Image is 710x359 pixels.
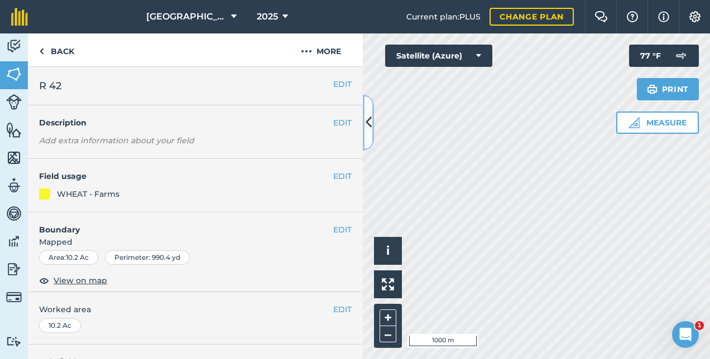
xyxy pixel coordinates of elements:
img: svg+xml;base64,PD94bWwgdmVyc2lvbj0iMS4wIiBlbmNvZGluZz0idXRmLTgiPz4KPCEtLSBHZW5lcmF0b3I6IEFkb2JlIE... [6,289,22,305]
button: EDIT [333,303,352,316]
img: svg+xml;base64,PD94bWwgdmVyc2lvbj0iMS4wIiBlbmNvZGluZz0idXRmLTgiPz4KPCEtLSBHZW5lcmF0b3I6IEFkb2JlIE... [6,94,22,110]
div: 10.2 Ac [39,318,81,333]
button: EDIT [333,117,352,129]
span: i [386,244,390,258]
h4: Boundary [28,212,333,236]
img: svg+xml;base64,PD94bWwgdmVyc2lvbj0iMS4wIiBlbmNvZGluZz0idXRmLTgiPz4KPCEtLSBHZW5lcmF0b3I6IEFkb2JlIE... [6,38,22,55]
em: Add extra information about your field [39,135,194,145]
span: 77 ° F [640,45,661,67]
span: [GEOGRAPHIC_DATA] [146,10,227,23]
button: Measure [616,111,699,134]
button: EDIT [333,224,352,236]
img: svg+xml;base64,PD94bWwgdmVyc2lvbj0iMS4wIiBlbmNvZGluZz0idXRmLTgiPz4KPCEtLSBHZW5lcmF0b3I6IEFkb2JlIE... [6,205,22,222]
img: svg+xml;base64,PHN2ZyB4bWxucz0iaHR0cDovL3d3dy53My5vcmcvMjAwMC9zdmciIHdpZHRoPSI5IiBoZWlnaHQ9IjI0Ii... [39,45,44,58]
img: svg+xml;base64,PD94bWwgdmVyc2lvbj0iMS4wIiBlbmNvZGluZz0idXRmLTgiPz4KPCEtLSBHZW5lcmF0b3I6IEFkb2JlIE... [6,233,22,250]
img: svg+xml;base64,PHN2ZyB4bWxucz0iaHR0cDovL3d3dy53My5vcmcvMjAwMC9zdmciIHdpZHRoPSI1NiIgaGVpZ2h0PSI2MC... [6,66,22,83]
h4: Field usage [39,170,333,182]
img: svg+xml;base64,PHN2ZyB4bWxucz0iaHR0cDovL3d3dy53My5vcmcvMjAwMC9zdmciIHdpZHRoPSIxOCIgaGVpZ2h0PSIyNC... [39,274,49,287]
h4: Description [39,117,352,129]
img: svg+xml;base64,PHN2ZyB4bWxucz0iaHR0cDovL3d3dy53My5vcmcvMjAwMC9zdmciIHdpZHRoPSIxOSIgaGVpZ2h0PSIyNC... [647,83,658,96]
button: More [279,33,363,66]
span: 2025 [257,10,278,23]
button: i [374,237,402,265]
span: 1 [695,321,704,330]
span: R 42 [39,78,61,94]
img: svg+xml;base64,PHN2ZyB4bWxucz0iaHR0cDovL3d3dy53My5vcmcvMjAwMC9zdmciIHdpZHRoPSI1NiIgaGVpZ2h0PSI2MC... [6,149,22,166]
button: – [380,326,396,342]
img: fieldmargin Logo [11,8,28,26]
img: svg+xml;base64,PD94bWwgdmVyc2lvbj0iMS4wIiBlbmNvZGluZz0idXRmLTgiPz4KPCEtLSBHZW5lcmF0b3I6IEFkb2JlIE... [6,177,22,194]
button: View on map [39,274,107,287]
span: Worked area [39,303,352,316]
img: Four arrows, one pointing top left, one top right, one bottom right and the last bottom left [382,278,394,290]
button: + [380,309,396,326]
button: Print [637,78,699,100]
img: svg+xml;base64,PHN2ZyB4bWxucz0iaHR0cDovL3d3dy53My5vcmcvMjAwMC9zdmciIHdpZHRoPSI1NiIgaGVpZ2h0PSI2MC... [6,122,22,138]
button: Satellite (Azure) [385,45,492,67]
div: Area : 10.2 Ac [39,250,98,265]
div: Perimeter : 990.4 yd [105,250,190,265]
a: Back [28,33,85,66]
button: 77 °F [629,45,699,67]
img: A cog icon [688,11,702,22]
button: EDIT [333,78,352,90]
img: svg+xml;base64,PHN2ZyB4bWxucz0iaHR0cDovL3d3dy53My5vcmcvMjAwMC9zdmciIHdpZHRoPSIyMCIgaGVpZ2h0PSIyNC... [301,45,312,58]
iframe: Intercom live chat [672,321,699,348]
img: Ruler icon [629,117,640,128]
img: svg+xml;base64,PD94bWwgdmVyc2lvbj0iMS4wIiBlbmNvZGluZz0idXRmLTgiPz4KPCEtLSBHZW5lcmF0b3I6IEFkb2JlIE... [670,45,692,67]
button: EDIT [333,170,352,182]
img: svg+xml;base64,PHN2ZyB4bWxucz0iaHR0cDovL3d3dy53My5vcmcvMjAwMC9zdmciIHdpZHRoPSIxNyIgaGVpZ2h0PSIxNy... [658,10,669,23]
img: svg+xml;base64,PD94bWwgdmVyc2lvbj0iMS4wIiBlbmNvZGluZz0idXRmLTgiPz4KPCEtLSBHZW5lcmF0b3I6IEFkb2JlIE... [6,261,22,278]
div: WHEAT - Farms [57,188,119,200]
span: Mapped [28,236,363,248]
img: A question mark icon [626,11,639,22]
span: Current plan : PLUS [406,11,481,23]
img: svg+xml;base64,PD94bWwgdmVyc2lvbj0iMS4wIiBlbmNvZGluZz0idXRmLTgiPz4KPCEtLSBHZW5lcmF0b3I6IEFkb2JlIE... [6,336,22,347]
img: Two speech bubbles overlapping with the left bubble in the forefront [594,11,608,22]
a: Change plan [490,8,574,26]
span: View on map [54,274,107,287]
